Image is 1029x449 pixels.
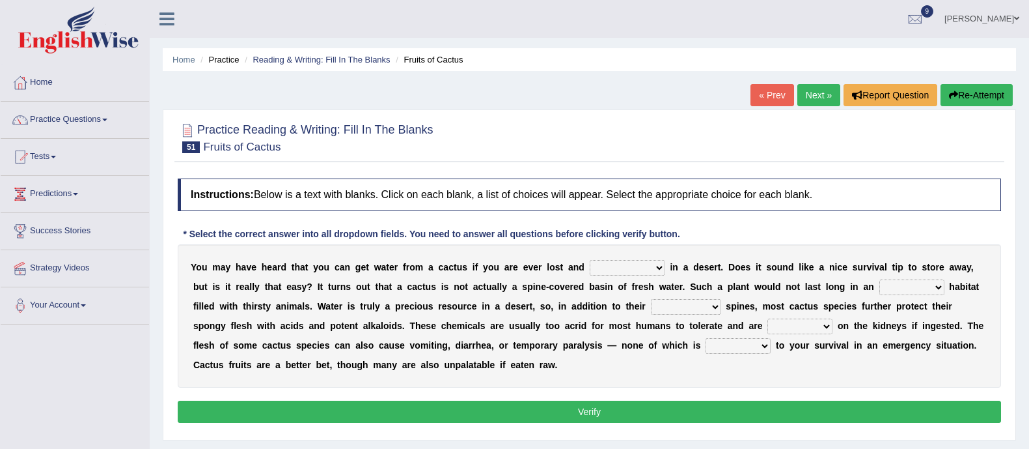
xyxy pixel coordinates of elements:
[968,282,971,292] b: t
[201,301,204,311] b: l
[334,301,339,311] b: e
[546,282,549,292] b: -
[366,262,369,272] b: t
[735,282,741,292] b: a
[307,282,312,292] b: ?
[671,282,674,292] b: t
[328,282,331,292] b: t
[835,262,838,272] b: i
[277,262,281,272] b: r
[728,262,735,272] b: D
[547,262,549,272] b: l
[528,262,533,272] b: v
[325,301,331,311] b: a
[971,282,976,292] b: a
[475,262,478,272] b: f
[232,301,238,311] b: h
[384,282,389,292] b: a
[513,262,518,272] b: e
[412,282,417,292] b: a
[381,262,387,272] b: a
[493,262,499,272] b: u
[483,262,488,272] b: y
[741,282,747,292] b: n
[406,262,409,272] b: r
[874,262,879,272] b: v
[504,262,510,272] b: a
[554,282,560,292] b: o
[635,282,638,292] b: r
[512,282,517,292] b: a
[178,121,433,153] h2: Practice Reading & Writing: Fill In The Blanks
[908,262,911,272] b: t
[348,301,350,311] b: i
[258,301,263,311] b: s
[797,282,800,292] b: t
[366,301,372,311] b: u
[225,262,230,272] b: y
[272,262,277,272] b: a
[940,84,1013,106] button: Re-Attempt
[422,282,426,292] b: t
[1,250,149,283] a: Strategy Videos
[788,262,794,272] b: d
[289,301,297,311] b: m
[733,282,735,292] b: l
[766,262,771,272] b: s
[786,282,791,292] b: n
[178,227,685,241] div: * Select the correct answer into all dropdown fields. You need to answer all questions before cli...
[276,301,281,311] b: a
[643,282,648,292] b: s
[172,55,195,65] a: Home
[741,262,746,272] b: e
[826,282,829,292] b: l
[497,282,499,292] b: l
[589,282,595,292] b: b
[782,262,788,272] b: n
[949,282,955,292] b: h
[565,282,570,292] b: e
[240,282,245,292] b: e
[728,282,734,292] b: p
[844,84,937,106] button: Report Question
[300,262,305,272] b: a
[879,262,885,272] b: a
[228,282,231,292] b: t
[444,282,449,292] b: s
[281,262,286,272] b: d
[243,301,246,311] b: t
[294,262,300,272] b: h
[226,301,229,311] b: i
[538,262,542,272] b: r
[579,282,584,292] b: d
[318,262,324,272] b: o
[386,262,389,272] b: t
[702,282,707,292] b: c
[389,282,392,292] b: t
[927,262,930,272] b: t
[254,301,257,311] b: r
[717,282,722,292] b: a
[777,262,783,272] b: u
[268,282,273,292] b: h
[842,262,847,272] b: e
[747,282,750,292] b: t
[225,282,228,292] b: i
[560,262,564,272] b: t
[415,262,423,272] b: m
[863,262,866,272] b: r
[670,262,672,272] b: i
[921,5,934,18] span: 9
[850,282,853,292] b: i
[791,282,797,292] b: o
[473,262,475,272] b: i
[465,282,468,292] b: t
[771,262,777,272] b: o
[618,282,624,292] b: o
[202,262,208,272] b: u
[197,301,199,311] b: i
[911,262,917,272] b: o
[361,262,366,272] b: e
[409,262,415,272] b: o
[976,282,980,292] b: t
